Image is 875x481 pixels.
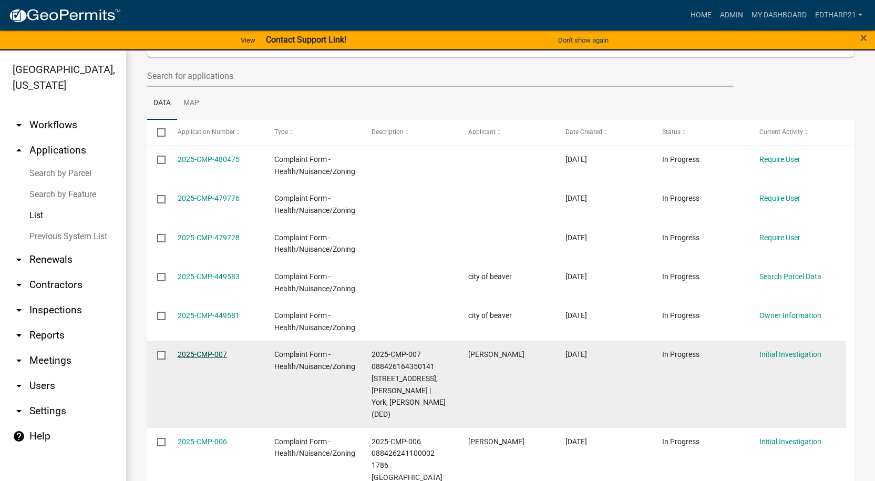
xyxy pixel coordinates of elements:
datatable-header-cell: Type [264,120,362,145]
a: Initial Investigation [759,437,821,446]
span: Complaint Form - Health/Nuisance/Zoning [274,350,355,371]
datatable-header-cell: Current Activity [749,120,846,145]
span: 06/26/2025 [565,437,587,446]
span: Description [372,128,404,136]
a: 2025-CMP-479728 [178,233,240,242]
span: Complaint Form - Health/Nuisance/Zoning [274,155,355,176]
span: 09/18/2025 [565,155,587,163]
a: Require User [759,155,800,163]
a: Initial Investigation [759,350,821,359]
strong: Contact Support Link! [266,35,346,45]
datatable-header-cell: Date Created [555,120,652,145]
a: 2025-CMP-449581 [178,311,240,320]
datatable-header-cell: Application Number [167,120,264,145]
span: 06/27/2025 [565,350,587,359]
span: Complaint Form - Health/Nuisance/Zoning [274,272,355,293]
datatable-header-cell: Description [361,120,458,145]
a: Home [686,5,716,25]
span: Current Activity [759,128,803,136]
i: arrow_drop_down [13,354,25,367]
span: Application Number [178,128,235,136]
span: In Progress [662,311,699,320]
span: Marina Corson [468,350,524,359]
span: In Progress [662,194,699,202]
datatable-header-cell: Select [147,120,167,145]
a: Owner Information [759,311,821,320]
span: Complaint Form - Health/Nuisance/Zoning [274,437,355,458]
button: Don't show again [554,32,613,49]
i: arrow_drop_down [13,329,25,342]
span: Complaint Form - Health/Nuisance/Zoning [274,194,355,214]
a: Map [177,87,205,120]
span: 07/14/2025 [565,311,587,320]
button: Close [860,32,867,44]
span: Type [274,128,288,136]
a: Data [147,87,177,120]
span: city of beaver [468,311,512,320]
span: kim yoder [468,437,524,446]
a: My Dashboard [747,5,811,25]
span: In Progress [662,437,699,446]
span: Applicant [468,128,496,136]
datatable-header-cell: Status [652,120,749,145]
span: 2025-CMP-007 088426164350141 2221 STORY ST York, Ryan | York, Holly M (DED) [372,350,446,418]
a: View [236,32,260,49]
i: arrow_drop_down [13,380,25,392]
span: city of beaver [468,272,512,281]
a: Search Parcel Data [759,272,821,281]
i: arrow_drop_down [13,279,25,291]
a: 2025-CMP-007 [178,350,227,359]
span: Complaint Form - Health/Nuisance/Zoning [274,311,355,332]
span: 07/14/2025 [565,272,587,281]
span: In Progress [662,350,699,359]
i: arrow_drop_up [13,144,25,157]
span: In Progress [662,272,699,281]
span: In Progress [662,233,699,242]
i: arrow_drop_down [13,304,25,316]
i: arrow_drop_down [13,119,25,131]
span: In Progress [662,155,699,163]
a: Require User [759,194,800,202]
span: Status [662,128,681,136]
a: Require User [759,233,800,242]
span: 09/17/2025 [565,194,587,202]
a: 2025-CMP-480475 [178,155,240,163]
span: × [860,30,867,45]
a: 2025-CMP-449583 [178,272,240,281]
a: EdTharp21 [811,5,867,25]
datatable-header-cell: Applicant [458,120,555,145]
span: Date Created [565,128,602,136]
a: 2025-CMP-006 [178,437,227,446]
a: 2025-CMP-479776 [178,194,240,202]
span: Complaint Form - Health/Nuisance/Zoning [274,233,355,254]
i: help [13,430,25,443]
i: arrow_drop_down [13,253,25,266]
i: arrow_drop_down [13,405,25,417]
input: Search for applications [147,65,734,87]
a: Admin [716,5,747,25]
span: 09/17/2025 [565,233,587,242]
